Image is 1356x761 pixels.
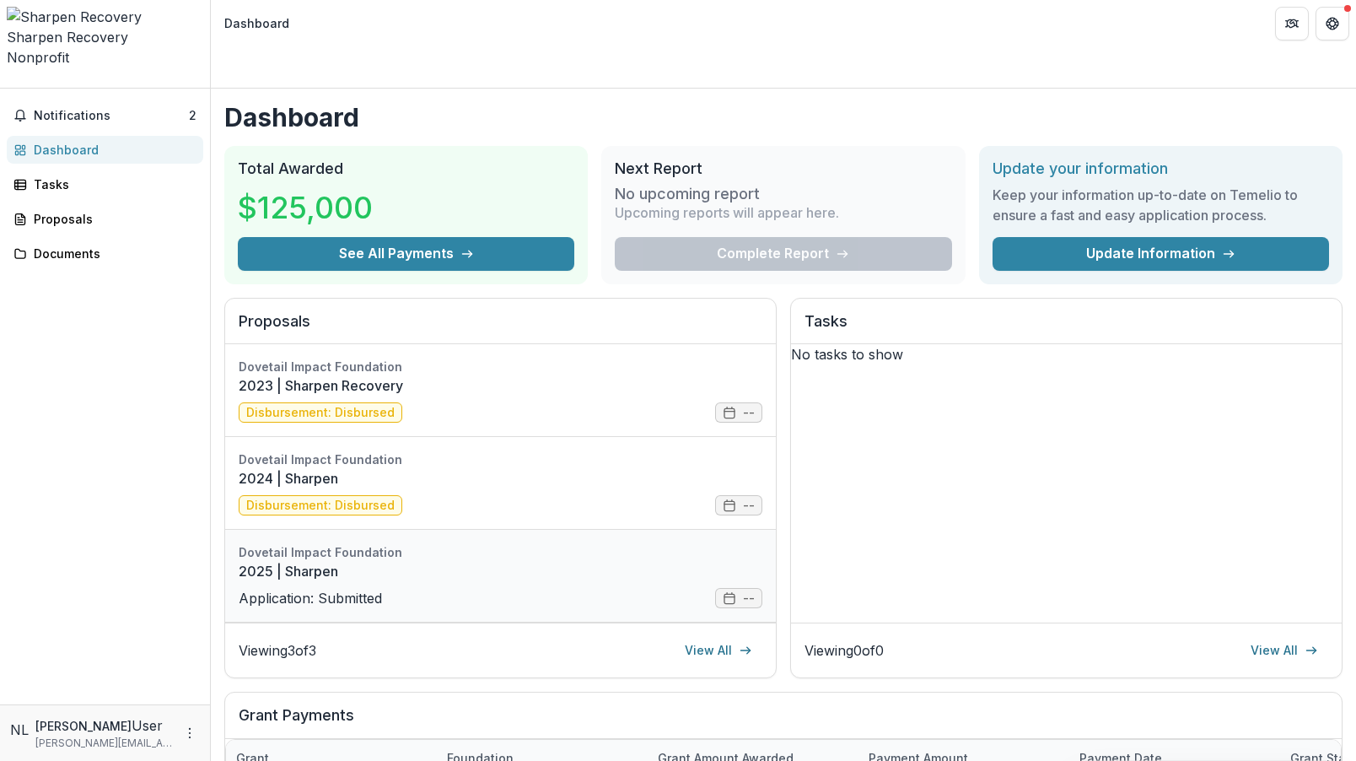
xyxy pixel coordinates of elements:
[180,723,200,743] button: More
[239,640,316,661] p: Viewing 3 of 3
[804,312,1328,344] h2: Tasks
[35,736,173,751] p: [PERSON_NAME][EMAIL_ADDRESS][DOMAIN_NAME]
[993,185,1329,225] h3: Keep your information up-to-date on Temelio to ensure a fast and easy application process.
[993,159,1329,178] h2: Update your information
[7,7,203,27] img: Sharpen Recovery
[189,108,196,122] span: 2
[34,175,190,193] div: Tasks
[7,49,69,66] span: Nonprofit
[7,27,203,47] div: Sharpen Recovery
[7,102,203,129] button: Notifications2
[1240,637,1328,664] a: View All
[35,717,132,735] p: [PERSON_NAME]
[7,136,203,164] a: Dashboard
[615,159,951,178] h2: Next Report
[791,344,1342,364] p: No tasks to show
[615,185,760,203] h3: No upcoming report
[239,561,762,581] a: 2025 | Sharpen
[239,312,762,344] h2: Proposals
[1316,7,1349,40] button: Get Help
[34,210,190,228] div: Proposals
[238,185,373,230] h3: $125,000
[238,159,574,178] h2: Total Awarded
[34,109,189,123] span: Notifications
[804,640,884,661] p: Viewing 0 of 0
[7,240,203,267] a: Documents
[10,720,29,740] div: Nick Long
[993,237,1329,271] a: Update Information
[239,468,762,488] a: 2024 | Sharpen
[239,706,1328,738] h2: Grant Payments
[7,170,203,198] a: Tasks
[615,202,839,223] p: Upcoming reports will appear here.
[675,637,762,664] a: View All
[34,141,190,159] div: Dashboard
[132,715,163,736] p: User
[238,237,574,271] button: See All Payments
[224,14,289,32] div: Dashboard
[34,245,190,262] div: Documents
[7,205,203,233] a: Proposals
[239,375,762,396] a: 2023 | Sharpen Recovery
[1275,7,1309,40] button: Partners
[224,102,1343,132] h1: Dashboard
[218,11,296,35] nav: breadcrumb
